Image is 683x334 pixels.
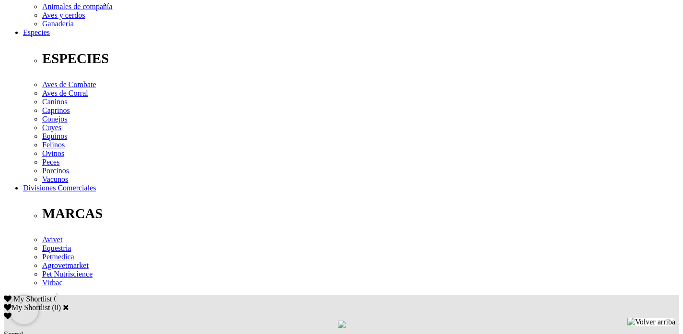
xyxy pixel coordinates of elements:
[63,303,69,311] a: Cerrar
[42,270,93,278] a: Pet Nutriscience
[42,141,65,149] a: Felinos
[42,80,96,89] a: Aves de Combate
[42,261,89,269] a: Agrovetmarket
[42,253,74,261] a: Petmedica
[42,206,679,222] p: MARCAS
[42,175,68,183] a: Vacunos
[42,2,113,11] a: Animales de compañía
[13,295,52,303] span: My Shortlist
[42,123,61,132] a: Cuyes
[55,303,58,312] label: 0
[42,149,64,157] a: Ovinos
[42,115,67,123] a: Conejos
[42,235,62,244] a: Avivet
[42,167,69,175] a: Porcinos
[52,303,61,312] span: ( )
[42,11,85,19] a: Aves y cerdos
[42,20,74,28] a: Ganadería
[42,132,67,140] a: Equinos
[42,278,63,287] a: Virbac
[42,89,88,97] a: Aves de Corral
[42,158,59,166] a: Peces
[338,321,346,328] img: loading.gif
[42,51,679,67] p: ESPECIES
[4,303,50,312] label: My Shortlist
[627,318,675,326] img: Volver arriba
[23,184,96,192] a: Divisiones Comerciales
[42,98,67,106] a: Caninos
[23,28,50,36] a: Especies
[42,244,71,252] a: Equestria
[42,106,70,114] a: Caprinos
[54,295,58,303] span: 0
[10,296,38,324] iframe: Brevo live chat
